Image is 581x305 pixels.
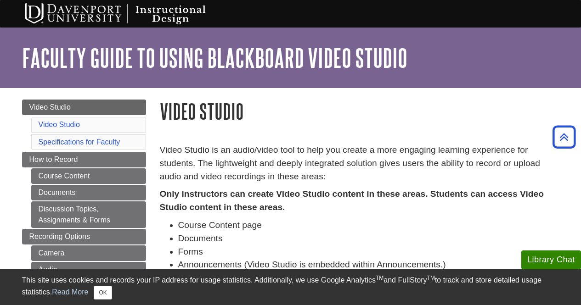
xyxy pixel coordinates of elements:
a: Discussion Topics, Assignments & Forms [31,201,146,228]
a: Specifications for Faculty [39,138,120,146]
sup: TM [427,275,435,281]
span: How to Record [29,155,78,163]
a: Camera [31,245,146,261]
a: Audio [31,262,146,277]
li: Documents [178,232,559,245]
a: Back to Top [549,131,579,143]
a: Read More [52,288,88,296]
strong: Only instructors can create Video Studio content in these areas. Students can access Video Studio... [160,189,544,212]
a: Recording Options [22,229,146,244]
a: Video Studio [22,100,146,115]
span: Video Studio is embedded within Announcements.) [247,260,446,269]
p: Video Studio is an audio/video tool to help you create a more engaging learning experience for st... [160,144,559,183]
sup: TM [376,275,384,281]
h1: Video Studio [160,100,559,123]
li: Course Content page [178,219,559,232]
button: Library Chat [521,250,581,269]
button: Close [94,286,112,299]
li: Announcements ( [178,258,559,272]
a: Documents [31,185,146,200]
a: Faculty Guide to Using Blackboard Video Studio [22,44,407,72]
span: Recording Options [29,233,90,240]
a: Course Content [31,168,146,184]
a: How to Record [22,152,146,167]
a: Video Studio [39,121,80,128]
img: Davenport University Instructional Design [17,2,238,25]
li: Forms [178,245,559,259]
div: This site uses cookies and records your IP address for usage statistics. Additionally, we use Goo... [22,275,559,299]
span: Video Studio [29,103,71,111]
